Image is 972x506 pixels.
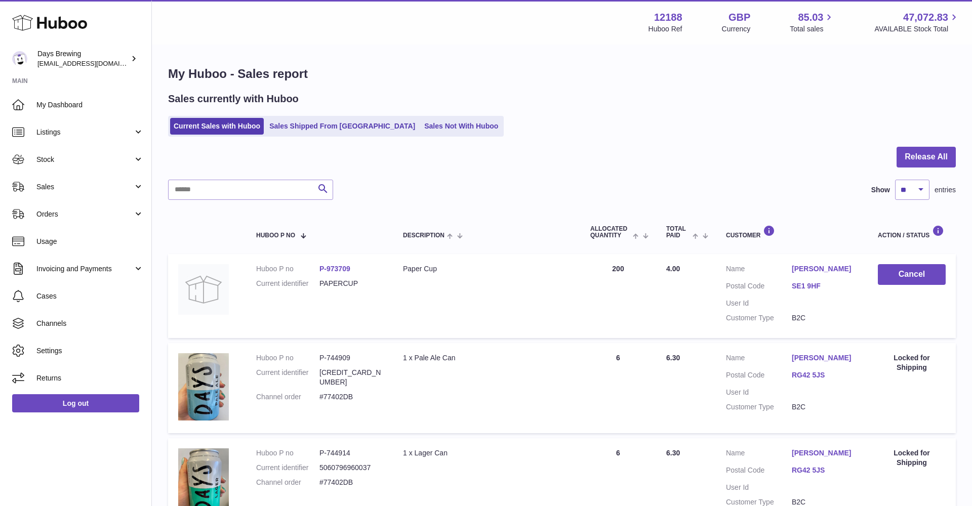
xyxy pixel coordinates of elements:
a: P-973709 [319,265,350,273]
a: [PERSON_NAME] [792,264,858,274]
img: no-photo.jpg [178,264,229,315]
span: My Dashboard [36,100,144,110]
td: 200 [580,254,656,338]
span: ALLOCATED Quantity [590,226,630,239]
a: Sales Shipped From [GEOGRAPHIC_DATA] [266,118,419,135]
dt: Huboo P no [256,448,319,458]
span: AVAILABLE Stock Total [874,24,960,34]
dt: Current identifier [256,279,319,288]
strong: GBP [728,11,750,24]
dt: Postal Code [726,370,792,383]
strong: 12188 [654,11,682,24]
div: Huboo Ref [649,24,682,34]
a: 47,072.83 AVAILABLE Stock Total [874,11,960,34]
img: 121881680514664.jpg [178,353,229,420]
dd: B2C [792,402,858,412]
span: Total sales [790,24,835,34]
label: Show [871,185,890,195]
div: Days Brewing [37,49,129,68]
span: Cases [36,291,144,301]
span: Orders [36,209,133,219]
a: [PERSON_NAME] [792,448,858,458]
span: [EMAIL_ADDRESS][DOMAIN_NAME] [37,59,149,67]
span: 47,072.83 [903,11,948,24]
dt: Huboo P no [256,264,319,274]
h2: Sales currently with Huboo [168,92,299,106]
dd: P-744914 [319,448,383,458]
h1: My Huboo - Sales report [168,66,956,82]
div: Locked for Shipping [878,353,946,372]
span: Invoicing and Payments [36,264,133,274]
div: Currency [722,24,751,34]
dt: Name [726,353,792,365]
dt: Current identifier [256,368,319,387]
span: Settings [36,346,144,356]
span: 85.03 [798,11,823,24]
div: Locked for Shipping [878,448,946,468]
dd: P-744909 [319,353,383,363]
span: Stock [36,155,133,164]
dt: Customer Type [726,313,792,323]
dd: 5060796960037 [319,463,383,473]
a: [PERSON_NAME] [792,353,858,363]
span: Description [403,232,444,239]
a: 85.03 Total sales [790,11,835,34]
div: 1 x Lager Can [403,448,570,458]
div: 1 x Pale Ale Can [403,353,570,363]
dt: Channel order [256,478,319,487]
span: Total paid [666,226,690,239]
span: Listings [36,128,133,137]
dt: Name [726,448,792,460]
dt: User Id [726,299,792,308]
a: RG42 5JS [792,370,858,380]
span: Channels [36,319,144,328]
dt: Customer Type [726,402,792,412]
span: 4.00 [666,265,680,273]
dd: #77402DB [319,392,383,402]
dt: Name [726,264,792,276]
span: Sales [36,182,133,192]
dt: User Id [726,483,792,492]
button: Cancel [878,264,946,285]
dd: B2C [792,313,858,323]
span: Usage [36,237,144,246]
a: Current Sales with Huboo [170,118,264,135]
span: entries [935,185,956,195]
div: Paper Cup [403,264,570,274]
dd: #77402DB [319,478,383,487]
span: 6.30 [666,449,680,457]
a: RG42 5JS [792,466,858,475]
a: SE1 9HF [792,281,858,291]
td: 6 [580,343,656,433]
dd: [CREDIT_CARD_NUMBER] [319,368,383,387]
a: Log out [12,394,139,412]
span: Returns [36,373,144,383]
dt: Channel order [256,392,319,402]
dt: Current identifier [256,463,319,473]
div: Customer [726,225,858,239]
span: Huboo P no [256,232,295,239]
dt: Postal Code [726,466,792,478]
dt: Postal Code [726,281,792,293]
img: victoria@daysbrewing.com [12,51,27,66]
dd: PAPERCUP [319,279,383,288]
button: Release All [897,147,956,167]
span: 6.30 [666,354,680,362]
dt: Huboo P no [256,353,319,363]
div: Action / Status [878,225,946,239]
a: Sales Not With Huboo [421,118,502,135]
dt: User Id [726,388,792,397]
